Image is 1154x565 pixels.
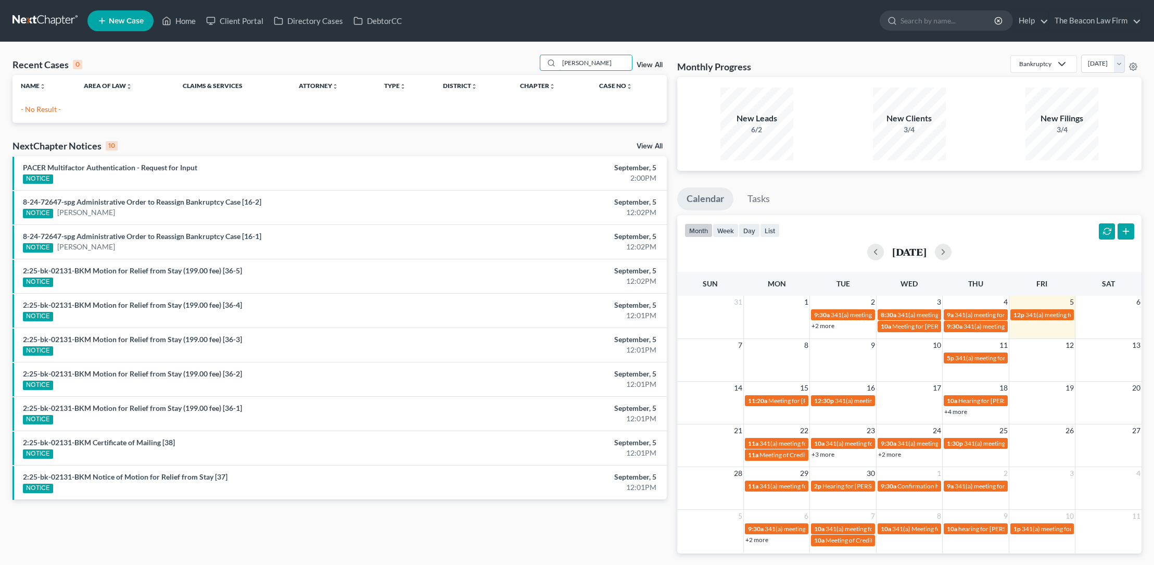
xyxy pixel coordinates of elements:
div: September, 5 [452,197,656,207]
a: 2:25-bk-02131-BKM Motion for Relief from Stay (199.00 fee) [36-1] [23,404,242,412]
span: 6 [1135,296,1142,308]
div: September, 5 [452,231,656,242]
div: NOTICE [23,312,53,321]
span: Hearing for [PERSON_NAME] [958,397,1039,405]
span: Sun [703,279,718,288]
span: 11a [748,440,758,447]
span: 20 [1131,382,1142,394]
i: unfold_more [626,83,632,90]
div: September, 5 [452,403,656,413]
span: 10 [1064,510,1075,522]
a: Typeunfold_more [384,82,406,90]
span: 13 [1131,339,1142,351]
span: 17 [932,382,942,394]
span: 9:30a [748,525,764,533]
span: 8 [803,339,809,351]
span: 4 [1003,296,1009,308]
span: 16 [866,382,876,394]
span: 1 [936,467,942,480]
span: 10a [881,322,891,330]
span: 341(a) meeting for [PERSON_NAME] [955,311,1055,319]
span: 341(a) meeting for [PERSON_NAME] [963,322,1064,330]
span: 8:30a [881,311,896,319]
div: Bankruptcy [1019,59,1051,68]
input: Search by name... [901,11,996,30]
span: Wed [901,279,918,288]
span: 25 [998,424,1009,437]
span: 10a [814,536,825,544]
i: unfold_more [332,83,338,90]
div: 12:01PM [452,482,656,493]
span: 341(a) meeting for [PERSON_NAME] & [PERSON_NAME] [826,525,981,533]
span: 9:30a [881,482,896,490]
div: NOTICE [23,484,53,493]
span: 10a [947,525,957,533]
input: Search by name... [559,55,632,70]
a: Nameunfold_more [21,82,46,90]
span: 9:30a [814,311,830,319]
a: Client Portal [201,11,269,30]
a: 2:25-bk-02131-BKM Motion for Relief from Stay (199.00 fee) [36-3] [23,335,242,344]
span: Mon [768,279,786,288]
a: View All [637,143,663,150]
a: 8-24-72647-spg Administrative Order to Reassign Bankruptcy Case [16-2] [23,197,261,206]
span: 10a [947,397,957,405]
span: 10a [814,440,825,447]
span: 8 [936,510,942,522]
span: 28 [733,467,743,480]
span: Hearing for [PERSON_NAME] and [PERSON_NAME] [822,482,965,490]
span: 14 [733,382,743,394]
div: NOTICE [23,243,53,253]
div: NOTICE [23,209,53,218]
span: Tue [836,279,850,288]
div: 12:02PM [452,207,656,218]
span: Meeting for [PERSON_NAME] [892,322,974,330]
span: 341(a) meeting for [PERSON_NAME] [955,482,1055,490]
span: 2 [870,296,876,308]
div: 3/4 [873,124,946,135]
a: 2:25-bk-02131-BKM Motion for Relief from Stay (199.00 fee) [36-2] [23,369,242,378]
span: 30 [866,467,876,480]
span: 27 [1131,424,1142,437]
div: September, 5 [452,369,656,379]
div: September, 5 [452,437,656,448]
span: Confirmation hearing for [PERSON_NAME] & [PERSON_NAME] [897,482,1071,490]
span: 12:30p [814,397,834,405]
div: NOTICE [23,381,53,390]
span: 1 [803,296,809,308]
p: - No Result - [21,104,658,115]
span: 31 [733,296,743,308]
span: 11 [998,339,1009,351]
span: 341(a) meeting for [PERSON_NAME] & [PERSON_NAME] [831,311,986,319]
div: September, 5 [452,472,656,482]
div: September, 5 [452,300,656,310]
span: 15 [799,382,809,394]
div: September, 5 [452,334,656,345]
span: 10a [881,525,891,533]
div: NOTICE [23,278,53,287]
span: 2 [1003,467,1009,480]
i: unfold_more [40,83,46,90]
span: 11:20a [748,397,767,405]
span: 11 [1131,510,1142,522]
i: unfold_more [549,83,555,90]
a: The Beacon Law Firm [1049,11,1141,30]
div: Recent Cases [12,58,82,71]
span: 9:30a [947,322,962,330]
span: Thu [968,279,983,288]
a: [PERSON_NAME] [57,207,115,218]
span: Sat [1102,279,1115,288]
span: 3 [936,296,942,308]
div: 2:00PM [452,173,656,183]
div: New Clients [873,112,946,124]
span: 7 [737,339,743,351]
span: 11a [748,482,758,490]
span: 21 [733,424,743,437]
i: unfold_more [471,83,477,90]
a: View All [637,61,663,69]
span: Meeting of Creditors for [PERSON_NAME] & [PERSON_NAME] [826,536,996,544]
i: unfold_more [126,83,132,90]
span: 12p [1013,311,1024,319]
span: 10a [814,525,825,533]
span: 341(a) meeting for [PERSON_NAME] [826,440,926,447]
